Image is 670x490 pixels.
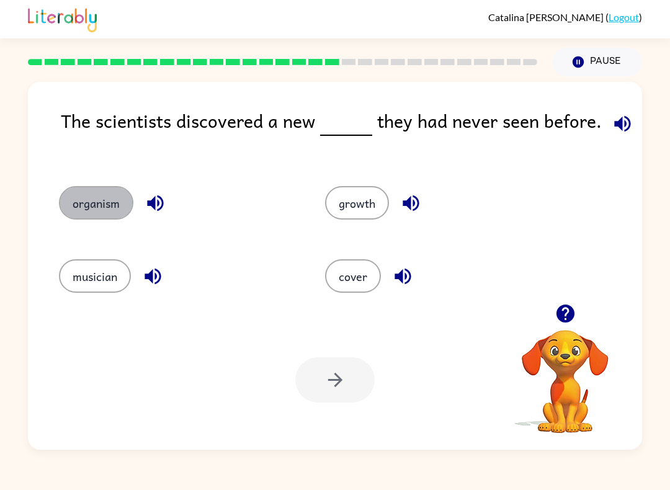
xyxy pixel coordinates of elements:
[488,11,605,23] span: Catalina [PERSON_NAME]
[488,11,642,23] div: ( )
[503,311,627,435] video: Your browser must support playing .mp4 files to use Literably. Please try using another browser.
[325,186,389,220] button: growth
[61,107,642,161] div: The scientists discovered a new they had never seen before.
[552,48,642,76] button: Pause
[59,186,133,220] button: organism
[28,5,97,32] img: Literably
[59,259,131,293] button: musician
[325,259,381,293] button: cover
[609,11,639,23] a: Logout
